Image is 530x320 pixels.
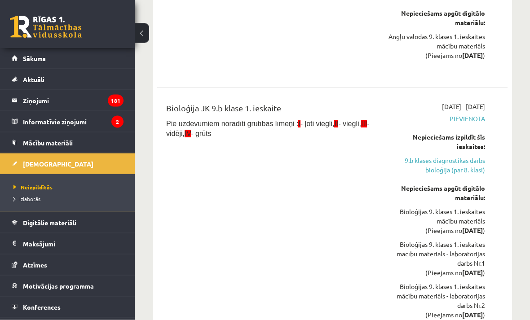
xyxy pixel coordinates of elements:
span: Konferences [23,303,61,311]
a: [DEMOGRAPHIC_DATA] [12,153,124,174]
span: II [334,120,338,128]
a: Aktuāli [12,69,124,90]
span: I [298,120,300,128]
div: Angļu valodas 9. klases 1. ieskaites mācību materiāls (Pieejams no ) [388,32,485,61]
span: Digitālie materiāli [23,219,76,227]
a: Rīgas 1. Tālmācības vidusskola [10,16,82,38]
a: Izlabotās [13,195,126,203]
span: Atzīmes [23,261,47,269]
span: Pie uzdevumiem norādīti grūtības līmeņi : - ļoti viegli, - viegli, - vidēji, - grūts [166,120,370,138]
a: Konferences [12,297,124,317]
div: Bioloģija JK 9.b klase 1. ieskaite [166,102,374,119]
legend: Informatīvie ziņojumi [23,111,124,132]
legend: Ziņojumi [23,90,124,111]
span: [DEMOGRAPHIC_DATA] [23,160,93,168]
div: Bioloģijas 9. klases 1. ieskaites mācību materiāls - laboratorijas darbs Nr.1 (Pieejams no ) [388,240,485,278]
a: Digitālie materiāli [12,212,124,233]
span: Pievienota [388,114,485,124]
legend: Maksājumi [23,233,124,254]
span: [DATE] - [DATE] [442,102,485,112]
a: Mācību materiāli [12,132,124,153]
a: Sākums [12,48,124,69]
span: Mācību materiāli [23,139,73,147]
strong: [DATE] [462,227,483,235]
span: III [361,120,367,128]
i: 181 [108,95,124,107]
span: Neizpildītās [13,184,53,191]
strong: [DATE] [462,269,483,277]
div: Bioloģijas 9. klases 1. ieskaites mācību materiāls - laboratorijas darbs Nr.2 (Pieejams no ) [388,282,485,320]
a: 9.b klases diagnostikas darbs bioloģijā (par 8. klasi) [388,156,485,175]
a: Ziņojumi181 [12,90,124,111]
i: 2 [111,116,124,128]
strong: [DATE] [462,311,483,319]
a: Neizpildītās [13,183,126,191]
a: Atzīmes [12,254,124,275]
span: Motivācijas programma [23,282,94,290]
div: Nepieciešams izpildīt šīs ieskaites: [388,133,485,152]
div: Nepieciešams apgūt digitālo materiālu: [388,184,485,203]
span: Izlabotās [13,195,40,202]
a: Informatīvie ziņojumi2 [12,111,124,132]
span: Sākums [23,54,46,62]
strong: [DATE] [462,52,483,60]
div: Bioloģijas 9. klases 1. ieskaites mācību materiāls (Pieejams no ) [388,207,485,236]
div: Nepieciešams apgūt digitālo materiālu: [388,9,485,28]
span: Aktuāli [23,75,44,83]
a: Motivācijas programma [12,276,124,296]
span: IV [185,130,191,138]
a: Maksājumi [12,233,124,254]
